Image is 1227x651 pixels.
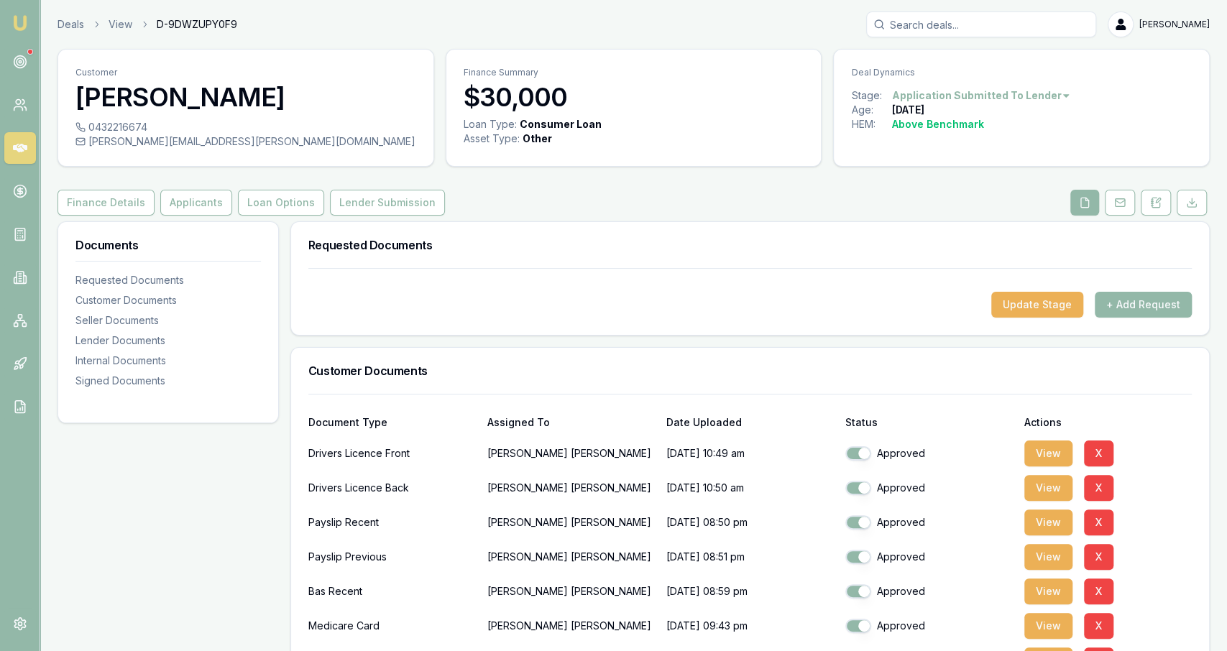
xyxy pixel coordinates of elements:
[845,584,1013,599] div: Approved
[666,611,834,640] p: [DATE] 09:43 pm
[58,17,84,32] a: Deals
[1095,292,1192,318] button: + Add Request
[1084,544,1113,570] button: X
[487,542,655,571] p: [PERSON_NAME] [PERSON_NAME]
[1084,475,1113,501] button: X
[75,239,261,251] h3: Documents
[666,508,834,537] p: [DATE] 08:50 pm
[845,515,1013,530] div: Approved
[58,190,155,216] button: Finance Details
[58,190,157,216] a: Finance Details
[666,542,834,571] p: [DATE] 08:51 pm
[308,611,476,640] div: Medicare Card
[75,333,261,348] div: Lender Documents
[308,365,1192,377] h3: Customer Documents
[487,417,655,428] div: Assigned To
[75,273,261,287] div: Requested Documents
[845,550,1013,564] div: Approved
[75,293,261,308] div: Customer Documents
[1084,509,1113,535] button: X
[866,11,1096,37] input: Search deals
[308,508,476,537] div: Payslip Recent
[523,131,552,146] div: Other
[1084,613,1113,639] button: X
[851,117,891,131] div: HEM:
[327,190,448,216] a: Lender Submission
[308,577,476,606] div: Bas Recent
[851,103,891,117] div: Age:
[75,67,416,78] p: Customer
[12,14,29,32] img: emu-icon-u.png
[464,83,804,111] h3: $30,000
[464,117,517,131] div: Loan Type:
[308,239,1192,251] h3: Requested Documents
[1084,578,1113,604] button: X
[520,117,602,131] div: Consumer Loan
[1024,417,1192,428] div: Actions
[487,439,655,468] p: [PERSON_NAME] [PERSON_NAME]
[58,17,237,32] nav: breadcrumb
[1024,509,1072,535] button: View
[1139,19,1210,30] span: [PERSON_NAME]
[238,190,324,216] button: Loan Options
[157,17,237,32] span: D-9DWZUPY0F9
[666,439,834,468] p: [DATE] 10:49 am
[75,83,416,111] h3: [PERSON_NAME]
[891,103,924,117] div: [DATE]
[75,374,261,388] div: Signed Documents
[666,417,834,428] div: Date Uploaded
[308,542,476,571] div: Payslip Previous
[235,190,327,216] a: Loan Options
[851,88,891,103] div: Stage:
[891,88,1071,103] button: Application Submitted To Lender
[845,619,1013,633] div: Approved
[1024,475,1072,501] button: View
[487,508,655,537] p: [PERSON_NAME] [PERSON_NAME]
[160,190,232,216] button: Applicants
[1024,544,1072,570] button: View
[308,417,476,428] div: Document Type
[891,117,983,131] div: Above Benchmark
[845,417,1013,428] div: Status
[75,134,416,149] div: [PERSON_NAME][EMAIL_ADDRESS][PERSON_NAME][DOMAIN_NAME]
[487,611,655,640] p: [PERSON_NAME] [PERSON_NAME]
[845,446,1013,461] div: Approved
[464,67,804,78] p: Finance Summary
[487,577,655,606] p: [PERSON_NAME] [PERSON_NAME]
[75,354,261,368] div: Internal Documents
[845,481,1013,495] div: Approved
[1024,440,1072,466] button: View
[464,131,520,146] div: Asset Type :
[487,474,655,502] p: [PERSON_NAME] [PERSON_NAME]
[330,190,445,216] button: Lender Submission
[75,313,261,328] div: Seller Documents
[308,439,476,468] div: Drivers Licence Front
[109,17,132,32] a: View
[666,577,834,606] p: [DATE] 08:59 pm
[308,474,476,502] div: Drivers Licence Back
[75,120,416,134] div: 0432216674
[1024,578,1072,604] button: View
[1084,440,1113,466] button: X
[851,67,1192,78] p: Deal Dynamics
[991,292,1083,318] button: Update Stage
[1024,613,1072,639] button: View
[157,190,235,216] a: Applicants
[666,474,834,502] p: [DATE] 10:50 am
